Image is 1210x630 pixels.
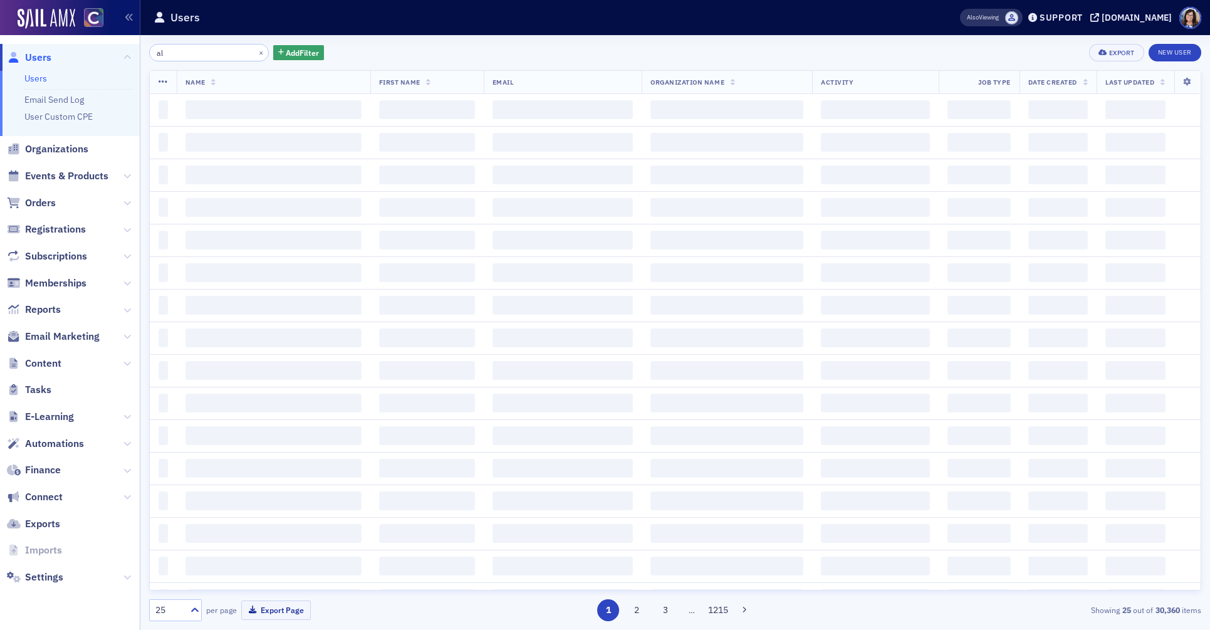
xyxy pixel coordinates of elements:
span: ‌ [1105,296,1166,315]
a: Imports [7,543,62,557]
span: ‌ [493,459,633,478]
span: ‌ [1105,589,1166,608]
span: First Name [379,78,420,87]
span: Users [25,51,51,65]
span: ‌ [379,557,475,575]
span: ‌ [379,361,475,380]
span: Exports [25,517,60,531]
span: ‌ [159,491,168,510]
span: ‌ [185,165,362,184]
span: ‌ [821,459,930,478]
span: ‌ [493,263,633,282]
span: ‌ [1028,361,1088,380]
span: ‌ [650,133,803,152]
a: New User [1149,44,1201,61]
span: ‌ [1028,589,1088,608]
div: Support [1040,12,1083,23]
span: ‌ [159,394,168,412]
span: ‌ [379,394,475,412]
label: per page [206,604,237,616]
span: ‌ [1105,491,1166,510]
span: ‌ [947,263,1011,282]
span: ‌ [185,459,362,478]
span: Reports [25,303,61,317]
span: ‌ [159,589,168,608]
span: ‌ [1105,198,1166,217]
span: ‌ [159,296,168,315]
span: ‌ [185,557,362,575]
span: Automations [25,437,84,451]
div: Export [1109,50,1135,56]
span: ‌ [379,198,475,217]
a: Events & Products [7,169,108,183]
span: ‌ [947,231,1011,249]
span: ‌ [947,589,1011,608]
a: Reports [7,303,61,317]
a: Tasks [7,383,51,397]
button: 1 [597,599,619,621]
span: ‌ [1028,524,1088,543]
span: ‌ [1105,133,1166,152]
span: ‌ [379,459,475,478]
span: ‌ [185,100,362,119]
span: ‌ [1105,394,1166,412]
span: ‌ [947,198,1011,217]
span: ‌ [379,328,475,347]
span: ‌ [947,133,1011,152]
span: ‌ [947,296,1011,315]
span: ‌ [1028,165,1088,184]
span: ‌ [379,589,475,608]
span: Registrations [25,223,86,236]
span: ‌ [493,557,633,575]
span: ‌ [650,231,803,249]
span: ‌ [159,100,168,119]
span: ‌ [159,165,168,184]
span: Name [185,78,206,87]
a: Automations [7,437,84,451]
span: ‌ [650,198,803,217]
span: ‌ [185,198,362,217]
strong: 30,360 [1153,604,1182,616]
span: ‌ [493,491,633,510]
span: ‌ [493,328,633,347]
span: ‌ [493,589,633,608]
span: ‌ [159,263,168,282]
span: ‌ [379,100,475,119]
span: ‌ [1028,459,1088,478]
a: User Custom CPE [24,111,93,122]
span: Finance [25,463,61,477]
span: ‌ [159,198,168,217]
span: ‌ [1028,133,1088,152]
span: ‌ [821,231,930,249]
span: ‌ [1105,524,1166,543]
span: ‌ [821,198,930,217]
a: Connect [7,490,63,504]
button: [DOMAIN_NAME] [1090,13,1176,22]
span: ‌ [650,589,803,608]
span: Job Type [978,78,1011,87]
span: ‌ [379,491,475,510]
span: ‌ [379,231,475,249]
button: Export [1089,44,1144,61]
span: Viewing [967,13,999,22]
span: ‌ [650,459,803,478]
span: ‌ [493,524,633,543]
img: SailAMX [18,9,75,29]
span: Settings [25,570,63,584]
span: Content [25,357,61,370]
button: 2 [626,599,648,621]
span: Orders [25,196,56,210]
button: AddFilter [273,45,325,61]
span: ‌ [821,394,930,412]
span: ‌ [650,426,803,445]
span: ‌ [379,165,475,184]
span: ‌ [159,133,168,152]
a: Memberships [7,276,86,290]
span: ‌ [379,524,475,543]
span: ‌ [185,296,362,315]
span: ‌ [650,100,803,119]
span: Email Marketing [25,330,100,344]
a: Subscriptions [7,249,87,263]
span: ‌ [1105,459,1166,478]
